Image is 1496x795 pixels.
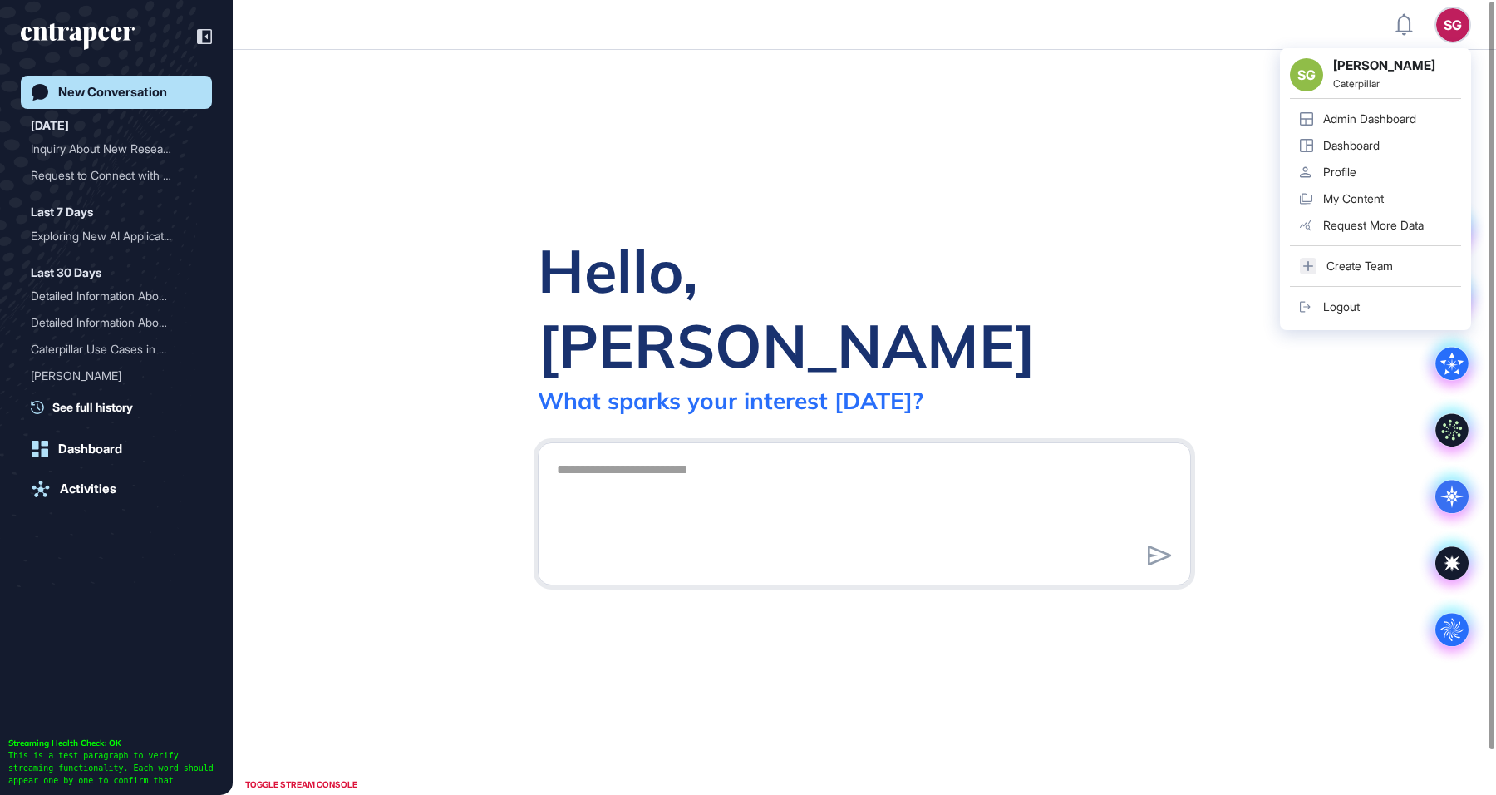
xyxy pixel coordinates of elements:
[31,263,101,283] div: Last 30 Days
[31,162,189,189] div: Request to Connect with R...
[21,432,212,466] a: Dashboard
[31,162,202,189] div: Request to Connect with Reese
[31,336,189,363] div: Caterpillar Use Cases in ...
[31,283,202,309] div: Detailed Information About Adidas
[21,76,212,109] a: New Conversation
[31,363,202,389] div: Reese
[31,202,93,222] div: Last 7 Days
[21,23,135,50] div: entrapeer-logo
[21,472,212,506] a: Activities
[31,363,189,389] div: [PERSON_NAME]
[60,481,116,496] div: Activities
[31,309,189,336] div: Detailed Information Abou...
[31,223,202,249] div: Exploring New AI Applications in the Banking Industry
[31,398,212,416] a: See full history
[31,336,202,363] div: Caterpillar Use Cases in Various Industries
[241,774,362,795] div: TOGGLE STREAM CONSOLE
[31,116,69,136] div: [DATE]
[31,223,189,249] div: Exploring New AI Applicat...
[1436,8,1469,42] button: SG
[31,136,202,162] div: Inquiry About New Research Developments
[58,442,122,457] div: Dashboard
[31,309,202,336] div: Detailed Information About Turkish Airlines
[538,233,1191,383] div: Hello, [PERSON_NAME]
[31,283,189,309] div: Detailed Information Abou...
[58,85,167,100] div: New Conversation
[538,386,923,415] div: What sparks your interest [DATE]?
[52,398,133,416] span: See full history
[31,136,189,162] div: Inquiry About New Researc...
